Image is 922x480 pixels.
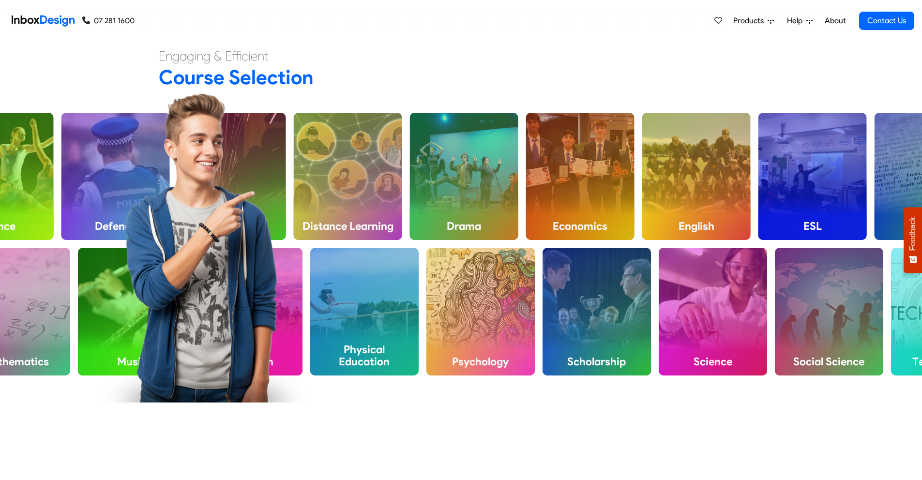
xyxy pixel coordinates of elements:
span: Feedback [908,217,917,251]
h4: ESL [758,212,867,240]
h4: Scholarship [543,347,651,375]
a: Contact Us [859,12,914,30]
span: Help [787,15,806,27]
h2: Course Selection [159,65,764,90]
h4: Physical Education [310,335,419,375]
h4: Science [659,347,767,375]
a: Help [783,11,816,30]
h4: Economics [526,212,635,240]
h4: Engaging & Efficient [159,47,764,65]
a: About [822,11,848,30]
h4: Defence [61,212,170,240]
h4: Music [78,347,186,375]
h4: English [642,212,751,240]
a: Products [729,11,778,30]
h4: Drama [410,212,518,240]
button: Feedback - Show survey [904,207,922,273]
h4: Social Science [775,347,883,375]
img: boy_pointing_to_right.png [102,93,306,403]
a: 07 281 1600 [82,15,135,27]
h4: Distance Learning [294,212,402,240]
h4: Psychology [426,347,535,375]
span: Products [733,15,768,27]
